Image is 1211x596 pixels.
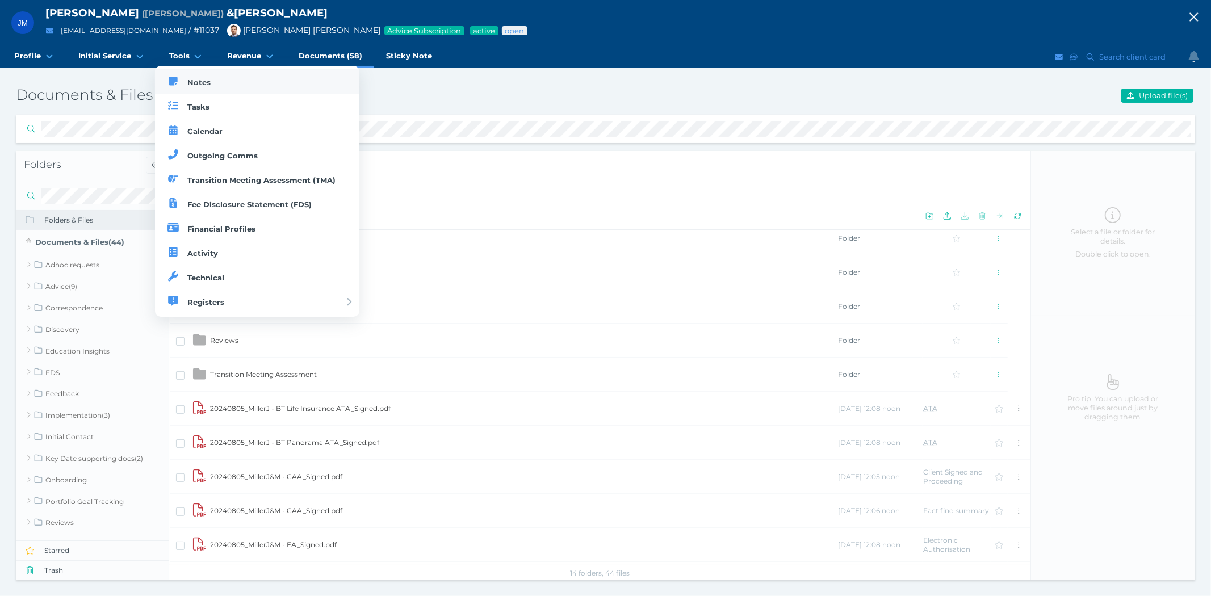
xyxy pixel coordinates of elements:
[16,540,169,560] button: Starred
[209,221,837,255] td: Key Date supporting docs(2)
[16,512,169,534] a: Reviews
[16,297,169,318] a: Correspondence
[155,142,360,167] a: Outgoing Comms
[16,533,169,555] a: Transition Meeting Assessment
[993,209,1007,223] button: Move
[155,289,360,313] a: Registers
[155,167,360,191] a: Transition Meeting Assessment (TMA)
[923,562,991,596] td: Risk Profile
[838,540,900,549] span: [DATE] 12:08 noon
[187,249,218,258] span: Activity
[187,102,209,111] span: Tasks
[1055,228,1170,246] span: Select a file or folder for details.
[209,358,837,392] td: Transition Meeting Assessment
[210,370,317,379] span: Transition Meeting Assessment
[215,45,287,68] a: Revenue
[299,51,362,61] span: Documents (58)
[18,19,28,27] span: JM
[24,158,140,171] h4: Folders
[187,200,312,209] span: Fee Disclosure Statement (FDS)
[1121,89,1193,103] button: Upload file(s)
[1082,50,1171,64] button: Search client card
[2,45,66,68] a: Profile
[169,51,190,61] span: Tools
[188,25,219,35] span: / # 11037
[142,8,224,19] span: Preferred name
[209,494,837,528] td: 20240805_MillerJ&M - CAA_Signed.pdf
[923,438,937,447] abbr: Information Release Authority
[838,438,900,447] span: [DATE] 12:08 noon
[16,230,169,254] a: Documents & Files(44)
[187,151,258,160] span: Outgoing Comms
[155,118,360,142] a: Calendar
[155,191,360,216] a: Fee Disclosure Statement (FDS)
[227,51,261,61] span: Revenue
[209,528,837,562] td: 20240805_MillerJ&M - EA_Signed.pdf
[209,392,837,426] td: 20240805_MillerJ - BT Life Insurance ATA_Signed.pdf
[1137,91,1193,100] span: Upload file(s)
[177,181,1026,202] h2: Documents & Files
[209,562,837,596] td: 20240805_MillerJ&M - RPQ_Signed.pdf
[155,265,360,289] a: Technical
[155,69,360,94] a: Notes
[837,221,923,255] td: Folder
[16,362,169,383] a: FDS
[187,224,255,233] span: Financial Profiles
[16,560,169,580] button: Trash
[1054,50,1065,64] button: Email
[923,209,937,223] button: Create folder
[923,404,937,413] abbr: Information Release Authority
[78,51,131,61] span: Initial Service
[570,569,630,577] span: 14 folders, 44 files
[16,275,169,297] a: Advice(9)
[16,383,169,405] a: Feedback
[838,506,900,515] span: [DATE] 12:06 noon
[209,426,837,460] td: 20240805_MillerJ - BT Panorama ATA_Signed.pdf
[16,254,169,276] a: Adhoc requests
[16,340,169,362] a: Education Insights
[940,209,954,223] button: Upload one or more files
[187,78,211,87] span: Notes
[155,240,360,265] a: Activity
[1097,52,1171,61] span: Search client card
[1011,209,1025,223] button: Reload the list of files from server
[16,210,169,230] button: Folders & Files
[16,404,169,426] a: Implementation(3)
[837,255,923,289] td: Folder
[14,51,41,61] span: Profile
[209,324,837,358] td: Reviews
[923,392,991,426] td: ATA
[837,358,923,392] td: Folder
[227,6,328,19] span: & [PERSON_NAME]
[44,546,169,555] span: Starred
[187,175,336,184] span: Transition Meeting Assessment (TMA)
[923,528,991,562] td: Electronic Authorisation
[838,472,900,481] span: [DATE] 12:05 noon
[923,460,991,494] td: Client Signed and Proceeding
[472,26,496,35] span: Service package status: Active service agreement in place
[227,24,241,37] img: Brad Bond
[504,26,525,35] span: Advice status: Review not yet booked in
[44,216,169,225] span: Folders & Files
[1068,50,1080,64] button: SMS
[837,324,923,358] td: Folder
[43,24,57,38] button: Email
[11,11,34,34] div: Jeffery Miller
[16,86,802,105] h3: Documents & Files
[45,6,139,19] span: [PERSON_NAME]
[958,209,972,223] button: Download selected files
[209,460,837,494] td: 20240805_MillerJ&M - CAA_Signed.pdf
[1055,250,1170,259] span: Double click to open.
[923,426,991,460] td: ATA
[16,469,169,490] a: Onboarding
[61,26,186,35] a: [EMAIL_ADDRESS][DOMAIN_NAME]
[155,216,360,240] a: Financial Profiles
[66,45,157,68] a: Initial Service
[16,447,169,469] a: Key Date supporting docs(2)
[838,404,900,413] span: [DATE] 12:08 noon
[1055,394,1170,422] span: Pro tip: You can upload or move files around just by dragging them.
[210,336,238,345] span: Reviews
[837,289,923,324] td: Folder
[16,318,169,340] a: Discovery
[387,26,462,35] span: Advice Subscription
